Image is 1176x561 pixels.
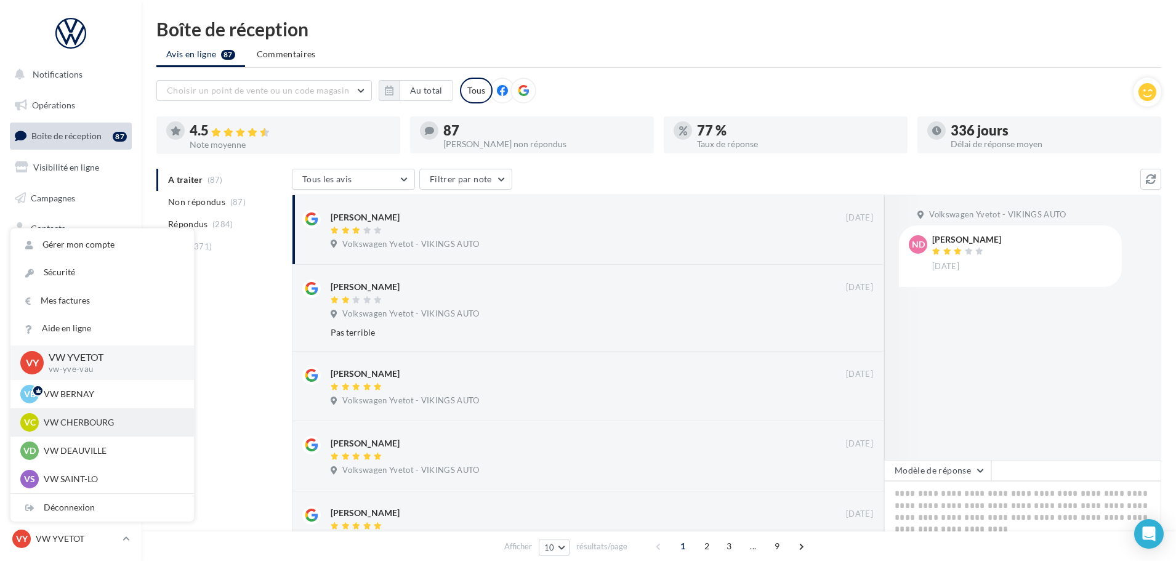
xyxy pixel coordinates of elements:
[697,536,717,556] span: 2
[544,543,555,552] span: 10
[23,445,36,457] span: VD
[331,368,400,380] div: [PERSON_NAME]
[10,494,194,522] div: Déconnexion
[7,277,134,303] a: Calendrier
[44,473,179,485] p: VW SAINT-LO
[443,124,644,137] div: 87
[31,223,65,233] span: Contacts
[44,388,179,400] p: VW BERNAY
[331,437,400,450] div: [PERSON_NAME]
[7,62,129,87] button: Notifications
[31,192,75,203] span: Campagnes
[156,20,1161,38] div: Boîte de réception
[400,80,453,101] button: Au total
[576,541,627,552] span: résultats/page
[31,131,102,141] span: Boîte de réception
[1134,519,1164,549] div: Open Intercom Messenger
[10,315,194,342] a: Aide en ligne
[697,140,898,148] div: Taux de réponse
[24,473,35,485] span: VS
[24,416,36,429] span: VC
[230,197,246,207] span: (87)
[7,246,134,272] a: Médiathèque
[10,287,194,315] a: Mes factures
[49,350,174,365] p: VW YVETOT
[342,395,479,406] span: Volkswagen Yvetot - VIKINGS AUTO
[191,241,212,251] span: (371)
[7,185,134,211] a: Campagnes
[342,309,479,320] span: Volkswagen Yvetot - VIKINGS AUTO
[379,80,453,101] button: Au total
[10,231,194,259] a: Gérer mon compte
[7,92,134,118] a: Opérations
[884,460,991,481] button: Modèle de réponse
[846,509,873,520] span: [DATE]
[44,445,179,457] p: VW DEAUVILLE
[257,48,316,60] span: Commentaires
[7,349,134,385] a: Campagnes DataOnDemand
[7,123,134,149] a: Boîte de réception87
[846,438,873,450] span: [DATE]
[846,282,873,293] span: [DATE]
[673,536,693,556] span: 1
[7,155,134,180] a: Visibilité en ligne
[292,169,415,190] button: Tous les avis
[168,218,208,230] span: Répondus
[443,140,644,148] div: [PERSON_NAME] non répondus
[7,216,134,241] a: Contacts
[10,527,132,551] a: VY VW YVETOT
[302,174,352,184] span: Tous les avis
[767,536,787,556] span: 9
[33,69,83,79] span: Notifications
[932,235,1001,244] div: [PERSON_NAME]
[932,261,959,272] span: [DATE]
[697,124,898,137] div: 77 %
[167,85,349,95] span: Choisir un point de vente ou un code magasin
[44,416,179,429] p: VW CHERBOURG
[929,209,1066,220] span: Volkswagen Yvetot - VIKINGS AUTO
[36,533,118,545] p: VW YVETOT
[168,196,225,208] span: Non répondus
[846,369,873,380] span: [DATE]
[539,539,570,556] button: 10
[24,388,36,400] span: VB
[504,541,532,552] span: Afficher
[113,132,127,142] div: 87
[951,140,1151,148] div: Délai de réponse moyen
[331,281,400,293] div: [PERSON_NAME]
[33,162,99,172] span: Visibilité en ligne
[10,259,194,286] a: Sécurité
[951,124,1151,137] div: 336 jours
[342,465,479,476] span: Volkswagen Yvetot - VIKINGS AUTO
[190,124,390,138] div: 4.5
[342,239,479,250] span: Volkswagen Yvetot - VIKINGS AUTO
[16,533,28,545] span: VY
[331,211,400,224] div: [PERSON_NAME]
[719,536,739,556] span: 3
[331,326,793,339] div: Pas terrible
[419,169,512,190] button: Filtrer par note
[846,212,873,224] span: [DATE]
[32,100,75,110] span: Opérations
[156,80,372,101] button: Choisir un point de vente ou un code magasin
[49,364,174,375] p: vw-yve-vau
[912,238,925,251] span: ND
[460,78,493,103] div: Tous
[743,536,763,556] span: ...
[7,307,134,344] a: PLV et print personnalisable
[190,140,390,149] div: Note moyenne
[26,355,39,369] span: VY
[212,219,233,229] span: (284)
[331,507,400,519] div: [PERSON_NAME]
